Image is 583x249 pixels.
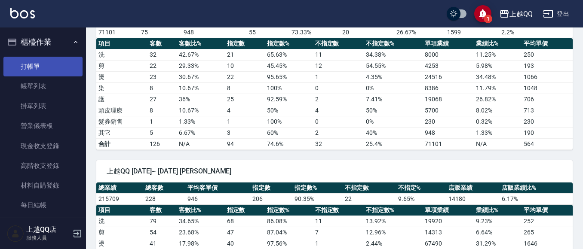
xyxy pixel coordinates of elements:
td: 713 [522,105,573,116]
a: 營業儀表板 [3,116,83,136]
td: 265 [522,227,573,238]
a: 排班表 [3,216,83,235]
th: 業績比% [474,205,522,216]
td: 3 [225,127,265,138]
td: 5.98 % [474,60,522,71]
td: 27 [147,94,177,105]
td: 40 % [364,127,423,138]
a: 打帳單 [3,57,83,76]
th: 不指定數% [364,205,423,216]
td: 34.38 % [364,49,423,60]
td: 228 [143,193,185,204]
td: 45.45 % [265,60,313,71]
td: 1066 [522,71,573,82]
th: 指定數 [225,38,265,49]
td: 8 [147,105,177,116]
td: 14180 [446,193,500,204]
td: 87.04 % [265,227,313,238]
td: 34.65 % [177,216,225,227]
p: 服務人員 [26,234,70,242]
td: 94 [225,138,265,149]
button: 上越QQ [496,5,536,23]
td: 40 [225,238,265,249]
td: 126 [147,138,177,149]
td: 1 [225,116,265,127]
td: 23 [147,71,177,82]
td: 20 [340,27,394,38]
td: 1.33 % [177,116,225,127]
td: 26.82 % [474,94,522,105]
th: 平均單價 [522,205,573,216]
td: 10.67 % [177,82,225,94]
td: 30.67 % [177,71,225,82]
td: 6.17 % [500,193,573,204]
th: 不指定% [396,182,446,194]
td: 564 [522,138,573,149]
td: 71101 [423,138,474,149]
td: 193 [522,60,573,71]
td: 42.67 % [177,49,225,60]
td: 0 [313,82,364,94]
td: 1599 [445,27,499,38]
div: 上越QQ [509,9,533,19]
td: 250 [522,49,573,60]
td: 65.63 % [265,49,313,60]
td: 47 [225,227,265,238]
td: 6.67 % [177,127,225,138]
td: 50 % [265,105,313,116]
a: 掛單列表 [3,96,83,116]
td: 0 % [364,116,423,127]
a: 高階收支登錄 [3,156,83,176]
td: 29.33 % [177,60,225,71]
td: 洗 [96,49,147,60]
th: 指定數% [265,38,313,49]
td: 25.4% [364,138,423,149]
a: 現金收支登錄 [3,136,83,156]
td: 2 [313,127,364,138]
td: 2.2 % [499,27,573,38]
th: 指定數% [265,205,313,216]
button: 登出 [540,6,573,22]
td: 1 [147,116,177,127]
td: 護 [96,94,147,105]
td: 5 [147,127,177,138]
button: 櫃檯作業 [3,31,83,53]
td: 706 [522,94,573,105]
img: Logo [10,8,35,18]
th: 項目 [96,38,147,49]
td: 90.35 % [292,193,343,204]
td: 11 [313,216,364,227]
th: 業績比% [474,38,522,49]
td: 31.29 % [474,238,522,249]
td: 1 [313,238,364,249]
td: 14313 [423,227,474,238]
td: 其它 [96,127,147,138]
td: 36 % [177,94,225,105]
td: 25 [225,94,265,105]
td: 10.67 % [177,105,225,116]
td: 206 [250,193,292,204]
td: 合計 [96,138,147,149]
th: 平均單價 [522,38,573,49]
td: 50 % [364,105,423,116]
td: 染 [96,82,147,94]
td: 23.68 % [177,227,225,238]
td: 9.23 % [474,216,522,227]
td: 2 [313,94,364,105]
td: 54.55 % [364,60,423,71]
th: 總業績 [96,182,143,194]
th: 客數 [147,205,177,216]
td: 10 [225,60,265,71]
td: 230 [522,116,573,127]
td: 4.35 % [364,71,423,82]
td: 11.79 % [474,82,522,94]
th: 單項業績 [423,205,474,216]
td: 17.98 % [177,238,225,249]
h5: 上越QQ店 [26,225,70,234]
td: 剪 [96,60,147,71]
td: 8.02 % [474,105,522,116]
th: 項目 [96,205,147,216]
td: 9.65 % [396,193,446,204]
span: 1 [484,15,492,23]
td: 8000 [423,49,474,60]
